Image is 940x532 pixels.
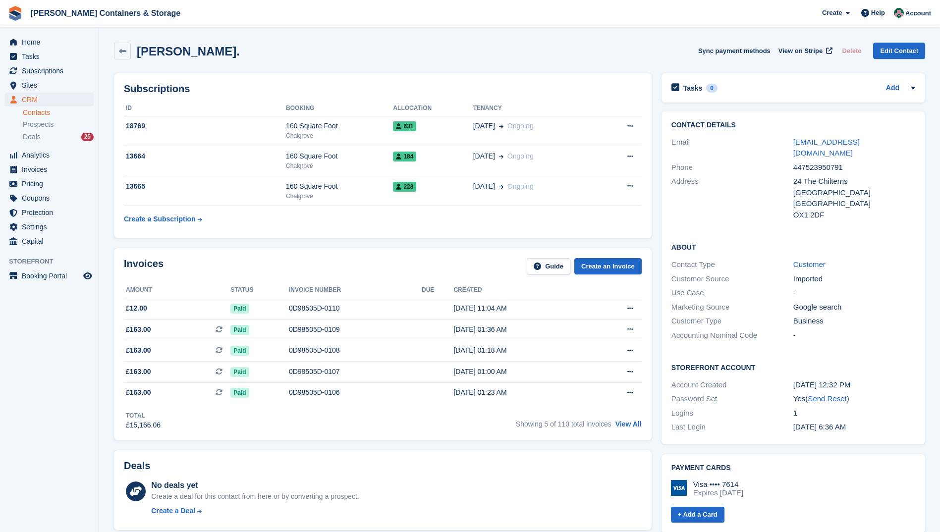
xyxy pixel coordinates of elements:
span: Prospects [23,120,54,129]
a: Create an Invoice [574,258,642,274]
span: Ongoing [507,152,534,160]
div: OX1 2DF [793,210,915,221]
span: Paid [230,304,249,314]
span: Analytics [22,148,81,162]
div: Accounting Nominal Code [671,330,793,341]
div: Marketing Source [671,302,793,313]
a: Deals 25 [23,132,94,142]
span: Deals [23,132,41,142]
span: Help [871,8,885,18]
h2: Invoices [124,258,164,274]
h2: About [671,242,915,252]
span: Paid [230,388,249,398]
th: Created [453,282,589,298]
a: menu [5,269,94,283]
span: Sites [22,78,81,92]
div: 0 [706,84,718,93]
span: £12.00 [126,303,147,314]
div: 13665 [124,181,286,192]
div: 18769 [124,121,286,131]
th: Status [230,282,289,298]
div: Last Login [671,422,793,433]
div: Customer Type [671,316,793,327]
span: [DATE] [473,181,495,192]
h2: Storefront Account [671,362,915,372]
a: menu [5,234,94,248]
span: Subscriptions [22,64,81,78]
span: Protection [22,206,81,219]
a: menu [5,177,94,191]
a: menu [5,162,94,176]
span: View on Stripe [778,46,823,56]
div: [DATE] 11:04 AM [453,303,589,314]
div: Yes [793,393,915,405]
span: £163.00 [126,387,151,398]
h2: Deals [124,460,150,472]
th: ID [124,101,286,116]
img: stora-icon-8386f47178a22dfd0bd8f6a31ec36ba5ce8667c1dd55bd0f319d3a0aa187defe.svg [8,6,23,21]
div: Address [671,176,793,220]
a: Send Reset [808,394,846,403]
div: Email [671,137,793,159]
div: Contact Type [671,259,793,270]
div: Imported [793,273,915,285]
div: 447523950791 [793,162,915,173]
span: Capital [22,234,81,248]
a: menu [5,148,94,162]
div: [GEOGRAPHIC_DATA] [793,187,915,199]
a: [PERSON_NAME] Containers & Storage [27,5,184,21]
div: 13664 [124,151,286,161]
a: Preview store [82,270,94,282]
a: Prospects [23,119,94,130]
div: Chalgrove [286,161,393,170]
span: Ongoing [507,122,534,130]
th: Allocation [393,101,473,116]
h2: Contact Details [671,121,915,129]
div: [DATE] 01:23 AM [453,387,589,398]
div: [DATE] 01:00 AM [453,367,589,377]
a: menu [5,93,94,106]
th: Booking [286,101,393,116]
a: View All [615,420,642,428]
span: Paid [230,346,249,356]
a: menu [5,78,94,92]
a: Contacts [23,108,94,117]
span: Home [22,35,81,49]
div: 0D98505D-0108 [289,345,422,356]
h2: Payment cards [671,464,915,472]
span: CRM [22,93,81,106]
div: Logins [671,408,793,419]
h2: Subscriptions [124,83,642,95]
span: Pricing [22,177,81,191]
span: Paid [230,325,249,335]
div: 24 The Chilterns [793,176,915,187]
button: Delete [838,43,865,59]
div: 0D98505D-0110 [289,303,422,314]
a: View on Stripe [774,43,834,59]
a: menu [5,64,94,78]
th: Amount [124,282,230,298]
div: [DATE] 01:18 AM [453,345,589,356]
div: 1 [793,408,915,419]
button: Sync payment methods [698,43,771,59]
div: Create a Deal [151,506,195,516]
span: [DATE] [473,151,495,161]
span: Create [822,8,842,18]
span: Invoices [22,162,81,176]
h2: Tasks [683,84,703,93]
div: - [793,330,915,341]
div: 160 Square Foot [286,121,393,131]
div: [GEOGRAPHIC_DATA] [793,198,915,210]
span: Paid [230,367,249,377]
div: [DATE] 12:32 PM [793,379,915,391]
span: 631 [393,121,416,131]
a: Customer [793,260,826,268]
div: - [793,287,915,299]
div: Create a deal for this contact from here or by converting a prospect. [151,491,359,502]
th: Tenancy [473,101,599,116]
div: Use Case [671,287,793,299]
div: Account Created [671,379,793,391]
a: menu [5,206,94,219]
th: Invoice number [289,282,422,298]
span: 228 [393,182,416,192]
